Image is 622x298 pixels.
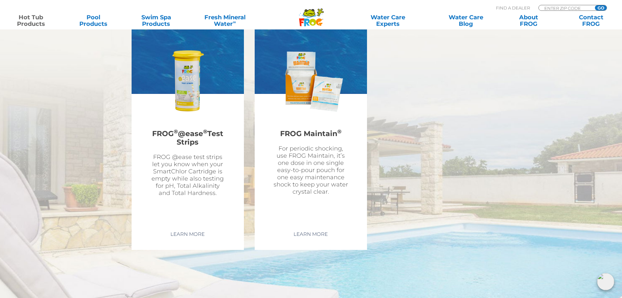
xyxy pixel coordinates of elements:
a: Learn More [286,228,335,240]
sup: ® [337,128,342,135]
a: Related Products ThumbnailFROG Maintain®For periodic shocking, use FROG Maintain, it’s one dose i... [255,27,367,223]
img: openIcon [597,273,614,290]
a: Related Products ThumbnailFROG®@ease®Test StripsFROG @ease test strips let you know when your Sma... [132,27,244,223]
img: Related Products Thumbnail [150,44,226,119]
a: AboutFROG [504,14,553,27]
input: Zip Code Form [544,5,588,11]
p: For periodic shocking, use FROG Maintain, it’s one dose in one single easy-to-pour pouch for one ... [273,145,349,195]
a: ContactFROG [567,14,615,27]
p: Find A Dealer [496,5,530,11]
h2: FROG @ease Test Strips [150,126,226,150]
a: Hot TubProducts [7,14,55,27]
a: Swim SpaProducts [132,14,181,27]
a: Fresh MineralWater∞ [194,14,255,27]
p: FROG @ease test strips let you know when your SmartChlor Cartridge is empty while also testing fo... [150,153,226,197]
a: PoolProducts [69,14,118,27]
a: Water CareExperts [348,14,427,27]
a: Water CareBlog [441,14,490,27]
sup: ® [174,128,178,135]
a: Learn More [163,228,212,240]
sup: ® [203,128,207,135]
h2: FROG Maintain [273,126,349,142]
img: Related Products Thumbnail [273,44,349,119]
sup: ∞ [233,19,236,25]
input: GO [595,5,607,10]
